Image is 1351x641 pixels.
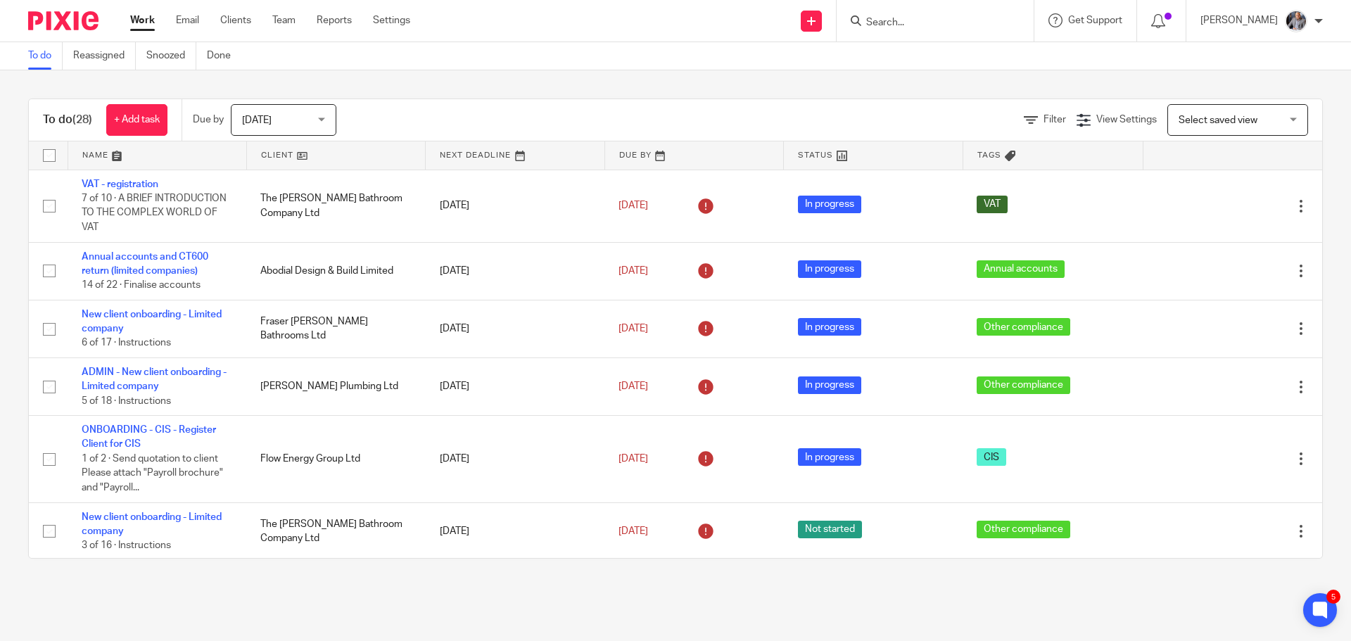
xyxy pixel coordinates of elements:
td: [DATE] [426,170,604,242]
span: In progress [798,260,861,278]
a: Clients [220,13,251,27]
input: Search [865,17,991,30]
span: [DATE] [619,526,648,536]
td: [DATE] [426,502,604,560]
span: [DATE] [242,115,272,125]
a: Settings [373,13,410,27]
a: Reassigned [73,42,136,70]
span: Other compliance [977,521,1070,538]
a: Snoozed [146,42,196,70]
a: Work [130,13,155,27]
td: [DATE] [426,357,604,415]
span: (28) [72,114,92,125]
span: 6 of 17 · Instructions [82,338,171,348]
span: Select saved view [1179,115,1257,125]
a: Email [176,13,199,27]
span: In progress [798,318,861,336]
span: [DATE] [619,266,648,276]
span: Other compliance [977,318,1070,336]
a: New client onboarding - Limited company [82,512,222,536]
span: 7 of 10 · A BRIEF INTRODUCTION TO THE COMPLEX WORLD OF VAT [82,193,227,232]
span: View Settings [1096,115,1157,125]
td: Flow Energy Group Ltd [246,416,425,502]
td: [DATE] [426,300,604,357]
a: To do [28,42,63,70]
a: ONBOARDING - CIS - Register Client for CIS [82,425,216,449]
span: [DATE] [619,201,648,210]
p: [PERSON_NAME] [1200,13,1278,27]
span: Annual accounts [977,260,1065,278]
span: [DATE] [619,454,648,464]
span: VAT [977,196,1008,213]
a: Annual accounts and CT600 return (limited companies) [82,252,208,276]
span: [DATE] [619,324,648,334]
span: Filter [1044,115,1066,125]
td: Abodial Design & Build Limited [246,242,425,300]
img: -%20%20-%20studio@ingrained.co.uk%20for%20%20-20220223%20at%20101413%20-%201W1A2026.jpg [1285,10,1307,32]
span: 5 of 18 · Instructions [82,396,171,406]
img: Pixie [28,11,99,30]
td: Fraser [PERSON_NAME] Bathrooms Ltd [246,300,425,357]
td: [DATE] [426,416,604,502]
span: Tags [977,151,1001,159]
span: Other compliance [977,376,1070,394]
span: In progress [798,376,861,394]
span: In progress [798,196,861,213]
div: 5 [1326,590,1340,604]
span: Not started [798,521,862,538]
p: Due by [193,113,224,127]
a: VAT - registration [82,179,158,189]
a: Team [272,13,296,27]
a: Done [207,42,241,70]
span: CIS [977,448,1006,466]
a: New client onboarding - Limited company [82,310,222,334]
span: [DATE] [619,381,648,391]
a: + Add task [106,104,167,136]
span: In progress [798,448,861,466]
td: The [PERSON_NAME] Bathroom Company Ltd [246,502,425,560]
td: [PERSON_NAME] Plumbing Ltd [246,357,425,415]
span: Get Support [1068,15,1122,25]
span: 1 of 2 · Send quotation to client Please attach "Payroll brochure" and "Payroll... [82,454,223,493]
a: ADMIN - New client onboarding - Limited company [82,367,227,391]
span: 3 of 16 · Instructions [82,540,171,550]
a: Reports [317,13,352,27]
td: [DATE] [426,242,604,300]
span: 14 of 22 · Finalise accounts [82,280,201,290]
td: The [PERSON_NAME] Bathroom Company Ltd [246,170,425,242]
h1: To do [43,113,92,127]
